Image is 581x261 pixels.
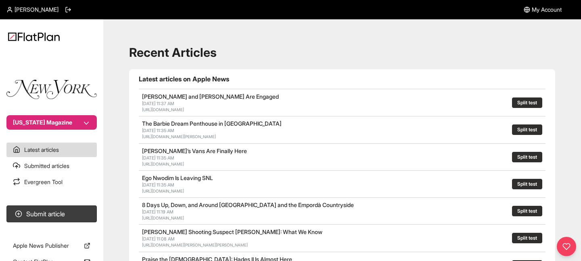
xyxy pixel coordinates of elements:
button: Split test [512,124,542,135]
span: [DATE] 11:35 AM [142,182,174,188]
button: Split test [512,206,542,216]
a: [PERSON_NAME] and [PERSON_NAME] Are Engaged [142,93,279,100]
a: Submitted articles [6,159,97,173]
a: The Barbie Dream Penthouse in [GEOGRAPHIC_DATA] [142,120,282,127]
img: Logo [8,32,60,41]
a: [URL][DOMAIN_NAME][PERSON_NAME][PERSON_NAME] [142,242,248,247]
span: [DATE] 11:35 AM [142,128,174,133]
button: Submit article [6,205,97,222]
a: [URL][DOMAIN_NAME] [142,162,184,166]
a: Latest articles [6,143,97,157]
a: [URL][DOMAIN_NAME] [142,188,184,193]
img: Publication Logo [6,80,97,99]
button: Split test [512,233,542,243]
a: [PERSON_NAME] [6,6,59,14]
button: Split test [512,97,542,108]
a: 8 Days Up, Down, and Around [GEOGRAPHIC_DATA] and the Empordà Countryside [142,201,354,208]
a: Apple News Publisher [6,238,97,253]
button: Split test [512,152,542,162]
a: [PERSON_NAME] Shooting Suspect [PERSON_NAME]: What We Know [142,228,322,235]
h1: Latest articles on Apple News [139,74,545,84]
a: [URL][DOMAIN_NAME] [142,215,184,220]
span: [DATE] 11:19 AM [142,209,173,215]
a: Evergreen Tool [6,175,97,189]
h1: Recent Articles [129,45,555,60]
a: [URL][DOMAIN_NAME][PERSON_NAME] [142,134,216,139]
a: [PERSON_NAME]’s Vans Are Finally Here [142,147,247,154]
span: [PERSON_NAME] [15,6,59,14]
button: Split test [512,179,542,189]
span: My Account [532,6,562,14]
button: [US_STATE] Magazine [6,115,97,130]
span: [DATE] 11:35 AM [142,155,174,161]
span: [DATE] 11:08 AM [142,236,175,242]
a: [URL][DOMAIN_NAME] [142,107,184,112]
a: Ego Nwodim Is Leaving SNL [142,174,213,181]
span: [DATE] 11:37 AM [142,101,174,106]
